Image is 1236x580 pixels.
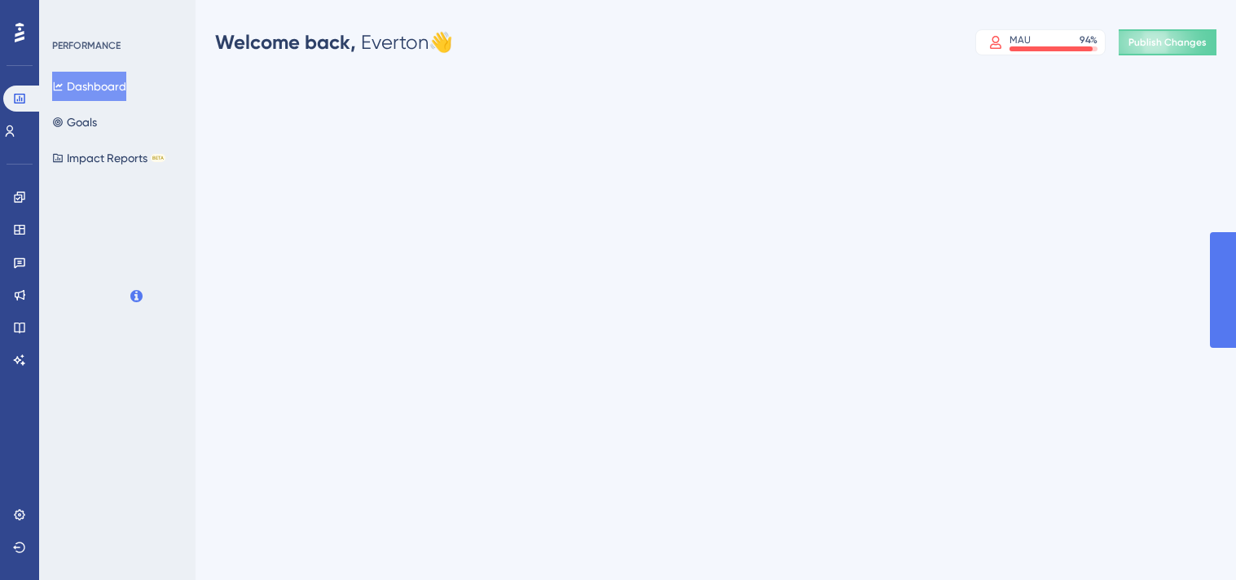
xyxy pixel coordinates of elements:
[215,29,453,55] div: Everton 👋
[52,39,121,52] div: PERFORMANCE
[1128,36,1207,49] span: Publish Changes
[52,72,126,101] button: Dashboard
[52,108,97,137] button: Goals
[1168,516,1216,565] iframe: UserGuiding AI Assistant Launcher
[1009,33,1031,46] div: MAU
[52,143,165,173] button: Impact ReportsBETA
[215,30,356,54] span: Welcome back,
[151,154,165,162] div: BETA
[1080,33,1097,46] div: 94 %
[1119,29,1216,55] button: Publish Changes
